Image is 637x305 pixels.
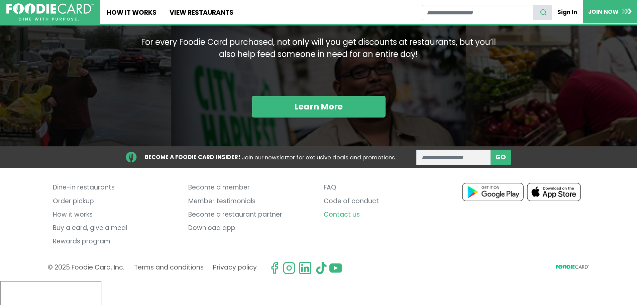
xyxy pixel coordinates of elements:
a: Become a restaurant partner [188,208,314,221]
a: Terms and conditions [134,261,204,274]
a: Member testimonials [188,195,314,208]
a: Buy a card, give a meal [53,221,178,235]
strong: BECOME A FOODIE CARD INSIDER! [145,153,240,161]
a: Dine-in restaurants [53,181,178,195]
a: Become a member [188,181,314,195]
img: FoodieCard; Eat, Drink, Save, Donate [6,3,94,21]
span: Join our newsletter for exclusive deals and promotions. [242,153,396,161]
img: tiktok.svg [315,261,328,274]
img: linkedin.svg [299,261,311,274]
a: Privacy policy [213,261,257,274]
button: subscribe [491,150,511,165]
a: Rewards program [53,235,178,248]
a: Code of conduct [324,195,449,208]
a: Download app [188,221,314,235]
button: search [533,5,552,20]
input: restaurant search [422,5,533,20]
a: Order pickup [53,195,178,208]
a: FAQ [324,181,449,195]
a: Contact us [324,208,449,221]
svg: FoodieCard [556,265,589,271]
img: youtube.svg [329,261,342,274]
a: Learn More [252,96,386,118]
input: enter email address [416,150,491,165]
a: How it works [53,208,178,221]
svg: check us out on facebook [268,261,281,274]
a: Sign In [552,5,583,19]
p: © 2025 Foodie Card, Inc. [48,261,124,274]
